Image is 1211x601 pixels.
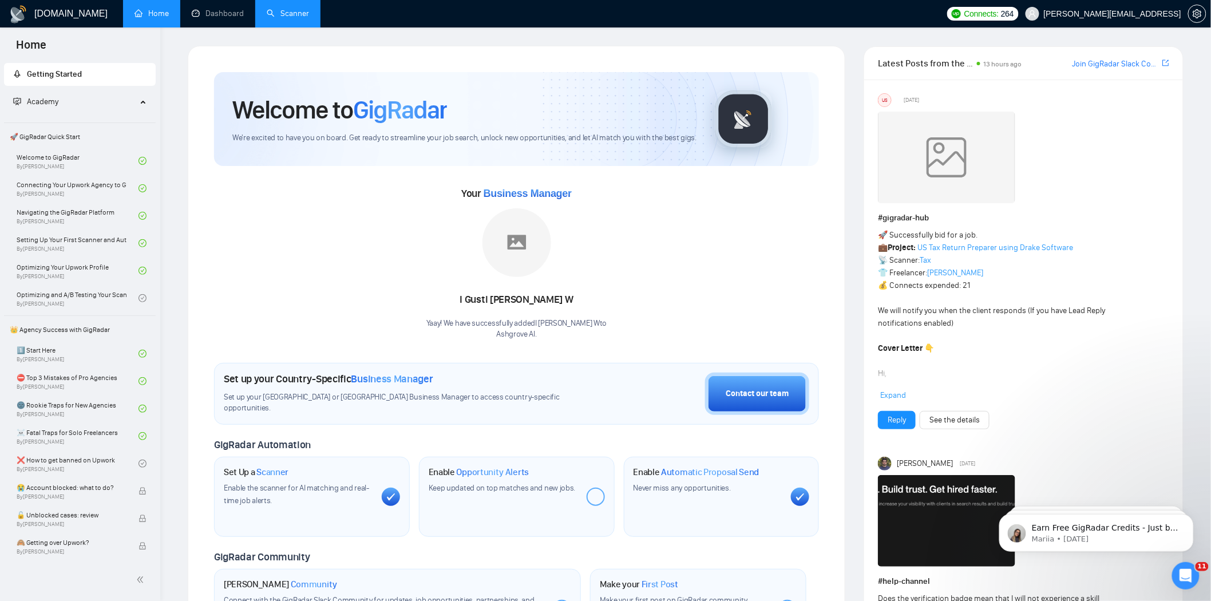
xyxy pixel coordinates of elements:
[1001,7,1014,20] span: 264
[878,94,891,106] div: US
[982,490,1211,570] iframe: Intercom notifications message
[214,438,311,451] span: GigRadar Automation
[429,483,576,493] span: Keep updated on top matches and new jobs.
[929,414,980,426] a: See the details
[878,475,1015,567] img: F09EZLHMK8X-Screenshot%202025-09-16%20at%205.00.41%E2%80%AFpm.png
[1188,5,1206,23] button: setting
[13,70,21,78] span: rocket
[484,188,572,199] span: Business Manager
[426,290,607,310] div: I Gusti [PERSON_NAME] W
[426,329,607,340] p: Ashgrove AI .
[429,466,529,478] h1: Enable
[1028,10,1036,18] span: user
[461,187,572,200] span: Your
[878,457,892,470] img: Toby Fox-Mason
[17,341,138,366] a: 1️⃣ Start HereBy[PERSON_NAME]
[960,458,976,469] span: [DATE]
[1196,562,1209,571] span: 11
[9,5,27,23] img: logo
[661,466,759,478] span: Automatic Proposal Send
[426,318,607,340] div: Yaay! We have successfully added I [PERSON_NAME] W to
[878,411,916,429] button: Reply
[917,243,1073,252] a: US Tax Return Preparer using Drake Software
[17,203,138,228] a: Navigating the GigRadar PlatformBy[PERSON_NAME]
[351,373,433,385] span: Business Manager
[138,267,147,275] span: check-circle
[904,95,920,105] span: [DATE]
[7,37,56,61] span: Home
[920,255,931,265] a: Tax
[17,509,126,521] span: 🔓 Unblocked cases: review
[927,268,983,278] a: [PERSON_NAME]
[888,243,916,252] strong: Project:
[138,542,147,550] span: lock
[17,258,138,283] a: Optimizing Your Upwork ProfileBy[PERSON_NAME]
[134,9,169,18] a: homeHome
[17,286,138,311] a: Optimizing and A/B Testing Your Scanner for Better ResultsBy[PERSON_NAME]
[224,579,337,590] h1: [PERSON_NAME]
[878,212,1169,224] h1: # gigradar-hub
[952,9,961,18] img: upwork-logo.png
[136,574,148,586] span: double-left
[878,56,973,70] span: Latest Posts from the GigRadar Community
[224,466,288,478] h1: Set Up a
[138,184,147,192] span: check-circle
[642,579,678,590] span: First Post
[291,579,337,590] span: Community
[138,294,147,302] span: check-circle
[224,392,575,414] span: Set up your [GEOGRAPHIC_DATA] or [GEOGRAPHIC_DATA] Business Manager to access country-specific op...
[138,157,147,165] span: check-circle
[1189,9,1206,18] span: setting
[232,94,447,125] h1: Welcome to
[705,373,809,415] button: Contact our team
[138,212,147,220] span: check-circle
[878,343,934,353] strong: Cover Letter 👇
[878,575,1169,588] h1: # help-channel
[17,176,138,201] a: Connecting Your Upwork Agency to GigRadarBy[PERSON_NAME]
[17,231,138,256] a: Setting Up Your First Scanner and Auto-BidderBy[PERSON_NAME]
[17,424,138,449] a: ☠️ Fatal Traps for Solo FreelancersBy[PERSON_NAME]
[1072,58,1160,70] a: Join GigRadar Slack Community
[920,411,990,429] button: See the details
[600,579,678,590] h1: Make your
[17,148,138,173] a: Welcome to GigRadarBy[PERSON_NAME]
[984,60,1022,68] span: 13 hours ago
[27,69,82,79] span: Getting Started
[17,482,126,493] span: 😭 Account blocked: what to do?
[138,487,147,495] span: lock
[634,466,759,478] h1: Enable
[13,97,58,106] span: Academy
[4,63,156,86] li: Getting Started
[17,493,126,500] span: By [PERSON_NAME]
[17,521,126,528] span: By [PERSON_NAME]
[138,350,147,358] span: check-circle
[482,208,551,277] img: placeholder.png
[897,457,953,470] span: [PERSON_NAME]
[880,390,906,400] span: Expand
[138,405,147,413] span: check-circle
[17,396,138,421] a: 🌚 Rookie Traps for New AgenciesBy[PERSON_NAME]
[1162,58,1169,69] a: export
[232,133,696,144] span: We're excited to have you on board. Get ready to streamline your job search, unlock new opportuni...
[5,125,155,148] span: 🚀 GigRadar Quick Start
[878,112,1015,203] img: weqQh+iSagEgQAAAABJRU5ErkJggg==
[715,90,772,148] img: gigradar-logo.png
[1162,58,1169,68] span: export
[138,460,147,468] span: check-circle
[5,318,155,341] span: 👑 Agency Success with GigRadar
[634,483,731,493] span: Never miss any opportunities.
[267,9,309,18] a: searchScanner
[138,432,147,440] span: check-circle
[138,377,147,385] span: check-circle
[27,97,58,106] span: Academy
[726,388,789,400] div: Contact our team
[214,551,310,563] span: GigRadar Community
[1188,9,1206,18] a: setting
[888,414,906,426] a: Reply
[256,466,288,478] span: Scanner
[457,466,529,478] span: Opportunity Alerts
[192,9,244,18] a: dashboardDashboard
